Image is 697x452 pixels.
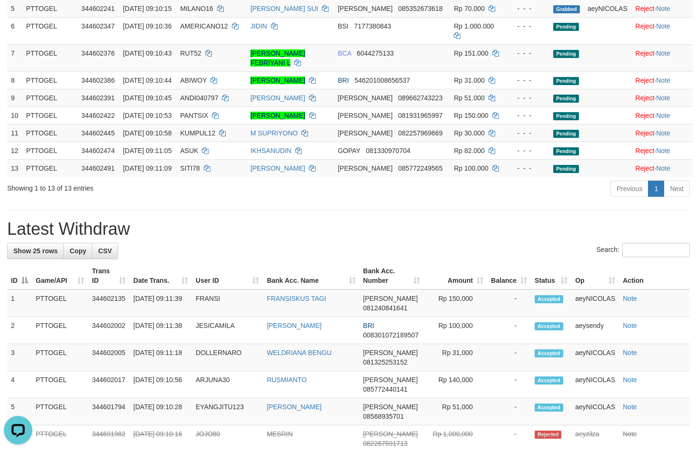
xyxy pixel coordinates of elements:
[398,94,442,102] span: Copy 089662743223 to clipboard
[424,398,487,425] td: Rp 51,000
[623,376,637,384] a: Note
[664,181,690,197] a: Next
[338,5,392,12] span: [PERSON_NAME]
[623,403,637,411] a: Note
[81,164,115,172] span: 344602491
[7,220,690,239] h1: Latest Withdraw
[553,77,579,85] span: Pending
[623,349,637,356] a: Note
[70,247,86,255] span: Copy
[13,247,58,255] span: Show 25 rows
[338,49,351,57] span: BCA
[535,322,563,330] span: Accepted
[363,322,374,329] span: BRI
[531,262,571,289] th: Status: activate to sort column ascending
[359,262,424,289] th: Bank Acc. Number: activate to sort column ascending
[623,430,637,438] a: Note
[81,5,115,12] span: 344602241
[180,147,199,154] span: ASUK
[7,243,64,259] a: Show 25 rows
[509,111,546,120] div: - - -
[250,164,305,172] a: [PERSON_NAME]
[656,112,670,119] a: Note
[398,164,442,172] span: Copy 085772249565 to clipboard
[32,289,88,317] td: PTTOGEL
[424,317,487,344] td: Rp 100,000
[7,44,22,71] td: 7
[535,431,561,439] span: Rejected
[338,94,392,102] span: [PERSON_NAME]
[632,106,693,124] td: ·
[553,112,579,120] span: Pending
[123,164,171,172] span: [DATE] 09:11:09
[32,344,88,371] td: PTTOGEL
[180,22,228,30] span: AMERICANO12
[632,159,693,177] td: ·
[487,262,531,289] th: Balance: activate to sort column ascending
[363,304,408,312] span: Copy 081240841641 to clipboard
[129,317,192,344] td: [DATE] 09:11:38
[129,262,192,289] th: Date Trans.: activate to sort column ascending
[656,129,670,137] a: Note
[636,77,655,84] a: Reject
[571,371,619,398] td: aeyNICOLAS
[553,5,580,13] span: Grabbed
[571,344,619,371] td: aeyNICOLAS
[192,262,263,289] th: User ID: activate to sort column ascending
[180,112,209,119] span: PANTSIX
[81,49,115,57] span: 344602376
[571,398,619,425] td: aeyNICOLAS
[123,22,171,30] span: [DATE] 09:10:36
[509,4,546,13] div: - - -
[192,371,263,398] td: ARJUNA30
[88,371,129,398] td: 344602017
[88,262,129,289] th: Trans ID: activate to sort column ascending
[338,129,392,137] span: [PERSON_NAME]
[250,112,305,119] a: [PERSON_NAME]
[454,129,485,137] span: Rp 30.000
[338,147,360,154] span: GOPAY
[623,322,637,329] a: Note
[366,147,410,154] span: Copy 081330970704 to clipboard
[32,398,88,425] td: PTTOGEL
[509,76,546,85] div: - - -
[192,398,263,425] td: EYANGJITU123
[656,147,670,154] a: Note
[180,164,200,172] span: SITI78
[88,398,129,425] td: 344601794
[363,413,404,420] span: Copy 08568935701 to clipboard
[623,295,637,302] a: Note
[250,147,291,154] a: IKHSANUDIN
[424,344,487,371] td: Rp 31,000
[656,164,670,172] a: Note
[363,403,418,411] span: [PERSON_NAME]
[535,376,563,385] span: Accepted
[338,77,348,84] span: BRI
[636,22,655,30] a: Reject
[7,180,283,193] div: Showing 1 to 13 of 13 entries
[509,128,546,138] div: - - -
[363,295,418,302] span: [PERSON_NAME]
[454,77,485,84] span: Rp 31.000
[424,262,487,289] th: Amount: activate to sort column ascending
[250,94,305,102] a: [PERSON_NAME]
[267,403,321,411] a: [PERSON_NAME]
[610,181,648,197] a: Previous
[363,385,408,393] span: Copy 085772440141 to clipboard
[454,164,488,172] span: Rp 100.000
[22,159,78,177] td: PTTOGEL
[597,243,690,257] label: Search:
[454,22,494,30] span: Rp 1.000.000
[553,50,579,58] span: Pending
[192,344,263,371] td: DOLLERNARO
[250,49,305,67] a: [PERSON_NAME] FEBRIYANI L
[22,89,78,106] td: PTTOGEL
[32,371,88,398] td: PTTOGEL
[81,112,115,119] span: 344602422
[636,164,655,172] a: Reject
[129,289,192,317] td: [DATE] 09:11:39
[636,112,655,119] a: Reject
[632,89,693,106] td: ·
[398,129,442,137] span: Copy 082257969669 to clipboard
[192,317,263,344] td: JESICAMILA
